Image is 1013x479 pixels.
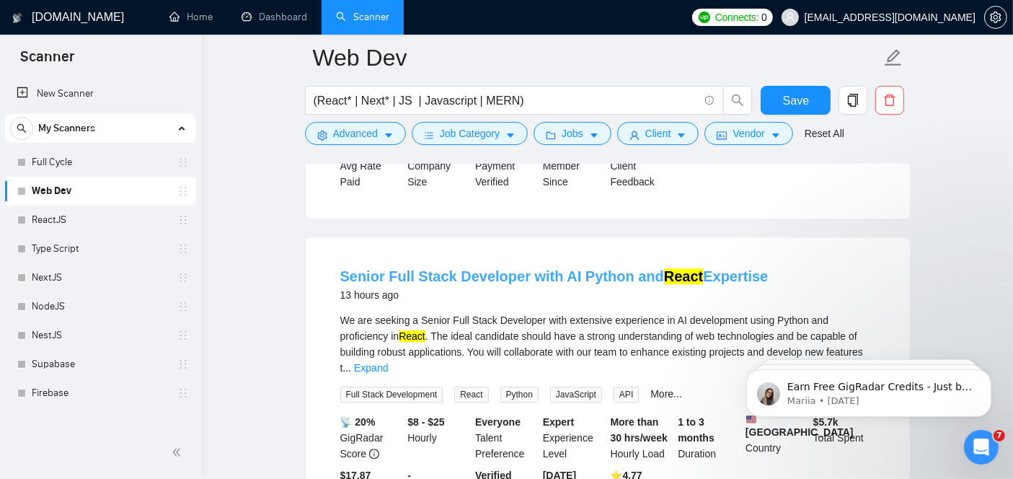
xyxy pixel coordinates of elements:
b: Everyone [475,416,521,428]
span: edit [884,48,903,67]
span: holder [177,387,189,399]
a: Expand [354,362,388,374]
span: React [454,387,488,403]
span: Full Stack Development [340,387,443,403]
span: JavaScript [550,387,602,403]
div: GigRadar Score [337,414,405,462]
a: Web Dev [32,177,169,206]
b: Expert [543,416,575,428]
span: copy [839,94,867,107]
span: 7 [994,430,1005,441]
img: logo [12,6,22,30]
a: Reset All [805,126,844,141]
span: holder [177,359,189,370]
a: Supabase [32,350,169,379]
div: Experience Level [540,414,608,462]
a: New Scanner [17,79,185,108]
span: holder [177,272,189,284]
img: upwork-logo.png [699,12,710,23]
div: Avg Rate Paid [337,142,405,190]
b: $8 - $25 [407,416,444,428]
a: ReactJS [32,206,169,234]
span: folder [546,130,556,141]
button: userClientcaret-down [617,122,699,145]
div: 13 hours ago [340,286,769,304]
span: holder [177,185,189,197]
span: info-circle [705,96,715,105]
a: Type Script [32,234,169,263]
div: Duration [675,414,743,462]
b: 1 to 3 months [678,416,715,444]
a: More... [650,388,682,400]
span: holder [177,301,189,312]
div: Payment Verified [472,142,540,190]
span: setting [985,12,1007,23]
a: Firebase [32,379,169,408]
button: setting [984,6,1007,29]
span: search [724,94,751,107]
span: Vendor [733,126,764,141]
button: search [10,117,33,140]
div: Hourly [404,414,472,462]
button: settingAdvancedcaret-down [305,122,406,145]
span: 0 [761,9,767,25]
div: Company Size [404,142,472,190]
a: Full Cycle [32,148,169,177]
div: Talent Preference [472,414,540,462]
a: NestJS [32,321,169,350]
iframe: Intercom notifications message [725,339,1013,440]
b: More than 30 hrs/week [611,416,668,444]
span: search [11,123,32,133]
button: barsJob Categorycaret-down [412,122,528,145]
span: double-left [172,445,186,460]
li: New Scanner [5,79,196,108]
span: Python [500,387,539,403]
span: setting [317,130,327,141]
span: ... [342,362,351,374]
div: Member Since [540,142,608,190]
span: caret-down [589,130,599,141]
span: API [614,387,639,403]
a: dashboardDashboard [242,11,307,23]
span: bars [424,130,434,141]
span: Job Category [440,126,500,141]
span: holder [177,330,189,341]
span: Client [645,126,671,141]
span: info-circle [369,449,379,459]
span: user [629,130,640,141]
a: searchScanner [336,11,389,23]
button: folderJobscaret-down [534,122,611,145]
span: delete [876,94,903,107]
input: Scanner name... [313,40,881,76]
mark: React [399,330,425,342]
div: Client Feedback [608,142,676,190]
mark: React [664,268,703,284]
span: Scanner [9,46,86,76]
span: holder [177,214,189,226]
button: search [723,86,752,115]
button: delete [875,86,904,115]
button: Save [761,86,831,115]
div: We are seeking a Senior Full Stack Developer with extensive experience in AI development using Py... [340,312,875,376]
span: caret-down [676,130,686,141]
span: holder [177,243,189,255]
a: Senior Full Stack Developer with AI Python andReactExpertise [340,268,769,284]
div: Hourly Load [608,414,676,462]
a: homeHome [169,11,213,23]
span: Jobs [562,126,583,141]
span: Connects: [715,9,758,25]
span: holder [177,157,189,168]
input: Search Freelance Jobs... [314,92,699,110]
span: user [785,12,795,22]
span: caret-down [505,130,516,141]
a: NextJS [32,263,169,292]
a: setting [984,12,1007,23]
span: Save [783,92,809,110]
a: NodeJS [32,292,169,321]
li: My Scanners [5,114,196,408]
span: caret-down [384,130,394,141]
